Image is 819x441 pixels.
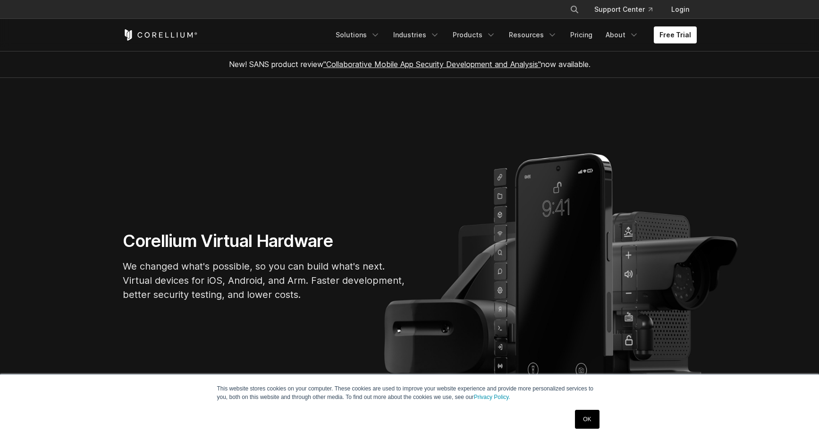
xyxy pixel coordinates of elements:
button: Search [566,1,583,18]
h1: Corellium Virtual Hardware [123,230,406,252]
p: We changed what's possible, so you can build what's next. Virtual devices for iOS, Android, and A... [123,259,406,302]
a: Corellium Home [123,29,198,41]
a: Login [664,1,697,18]
a: "Collaborative Mobile App Security Development and Analysis" [323,59,541,69]
a: Support Center [587,1,660,18]
a: Free Trial [654,26,697,43]
div: Navigation Menu [330,26,697,43]
a: Pricing [565,26,598,43]
a: Solutions [330,26,386,43]
a: Industries [388,26,445,43]
a: Privacy Policy. [474,394,510,400]
a: OK [575,410,599,429]
a: Products [447,26,501,43]
span: New! SANS product review now available. [229,59,591,69]
div: Navigation Menu [558,1,697,18]
a: Resources [503,26,563,43]
a: About [600,26,644,43]
p: This website stores cookies on your computer. These cookies are used to improve your website expe... [217,384,602,401]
